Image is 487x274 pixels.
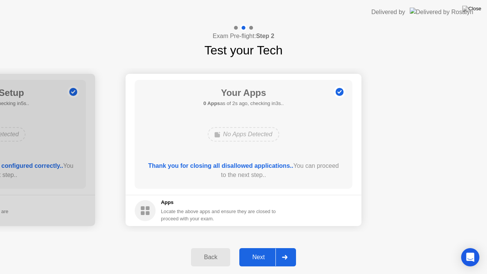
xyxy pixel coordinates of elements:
h1: Test your Tech [204,41,283,59]
div: Open Intercom Messenger [461,248,479,266]
div: You can proceed to the next step.. [146,161,342,180]
div: No Apps Detected [208,127,279,142]
div: Locate the above apps and ensure they are closed to proceed with your exam. [161,208,276,222]
img: Delivered by Rosalyn [410,8,473,16]
div: Delivered by [371,8,405,17]
button: Back [191,248,230,266]
img: Close [462,6,481,12]
b: Thank you for closing all disallowed applications.. [148,162,293,169]
h4: Exam Pre-flight: [213,32,274,41]
b: 0 Apps [203,100,220,106]
h1: Your Apps [203,86,283,100]
h5: as of 2s ago, checking in3s.. [203,100,283,107]
div: Back [193,254,228,261]
div: Next [242,254,275,261]
button: Next [239,248,296,266]
b: Step 2 [256,33,274,39]
h5: Apps [161,199,276,206]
